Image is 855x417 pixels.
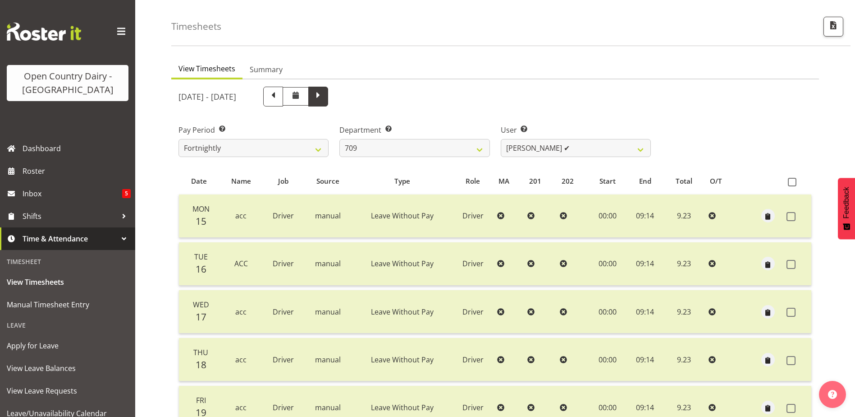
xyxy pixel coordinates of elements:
td: 00:00 [589,242,627,286]
span: Inbox [23,187,122,200]
span: Driver [273,307,294,317]
td: 09:14 [627,195,663,238]
label: Department [339,125,489,135]
span: acc [235,355,247,365]
span: Driver [462,355,484,365]
label: Pay Period [178,125,329,135]
span: End [639,176,651,186]
span: Source [316,176,339,186]
span: Start [599,176,616,186]
span: Name [231,176,251,186]
span: Driver [273,211,294,221]
span: 16 [196,263,206,275]
td: Leave Without Pay [352,290,453,334]
span: Thu [193,347,208,357]
td: 9.23 [663,242,705,286]
td: 09:14 [627,338,663,381]
td: 9.23 [663,338,705,381]
span: Feedback [842,187,850,218]
span: Driver [462,259,484,269]
span: View Leave Requests [7,384,128,398]
span: Wed [193,300,209,310]
span: Manual Timesheet Entry [7,298,128,311]
a: View Leave Balances [2,357,133,380]
span: manual [315,211,341,221]
td: 00:00 [589,290,627,334]
span: Roster [23,164,131,178]
span: 201 [529,176,541,186]
span: Driver [273,355,294,365]
div: Open Country Dairy - [GEOGRAPHIC_DATA] [16,69,119,97]
span: manual [315,259,341,269]
td: Leave Without Pay [352,338,453,381]
td: 9.23 [663,195,705,238]
a: View Timesheets [2,271,133,293]
label: User [501,125,651,135]
td: 00:00 [589,195,627,238]
span: 15 [196,215,206,227]
span: Mon [192,204,210,214]
span: View Leave Balances [7,361,128,375]
span: Dashboard [23,142,131,155]
td: 09:14 [627,242,663,286]
a: Apply for Leave [2,334,133,357]
span: Summary [250,64,283,75]
span: Shifts [23,209,117,223]
span: Date [191,176,207,186]
td: 9.23 [663,290,705,334]
span: ACC [234,259,248,269]
span: 5 [122,189,131,198]
span: Driver [462,211,484,221]
button: Export CSV [823,17,843,37]
span: Driver [462,403,484,412]
td: 00:00 [589,338,627,381]
span: acc [235,211,247,221]
a: View Leave Requests [2,380,133,402]
span: Apply for Leave [7,339,128,352]
img: Rosterit website logo [7,23,81,41]
span: 202 [562,176,574,186]
span: Fri [196,395,206,405]
button: Feedback - Show survey [838,178,855,239]
span: Driver [273,259,294,269]
span: Driver [462,307,484,317]
span: Role [466,176,480,186]
span: View Timesheets [178,63,235,74]
span: Time & Attendance [23,232,117,246]
span: Total [676,176,692,186]
a: Manual Timesheet Entry [2,293,133,316]
span: Tue [194,252,208,262]
span: manual [315,355,341,365]
span: Job [278,176,288,186]
span: 17 [196,310,206,323]
span: manual [315,403,341,412]
span: manual [315,307,341,317]
span: MA [498,176,509,186]
img: help-xxl-2.png [828,390,837,399]
span: Driver [273,403,294,412]
span: acc [235,403,247,412]
span: View Timesheets [7,275,128,289]
h4: Timesheets [171,21,221,32]
h5: [DATE] - [DATE] [178,92,236,102]
td: 09:14 [627,290,663,334]
div: Timesheet [2,252,133,271]
div: Leave [2,316,133,334]
span: acc [235,307,247,317]
span: O/T [710,176,722,186]
td: Leave Without Pay [352,242,453,286]
td: Leave Without Pay [352,195,453,238]
span: 18 [196,358,206,371]
span: Type [394,176,410,186]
